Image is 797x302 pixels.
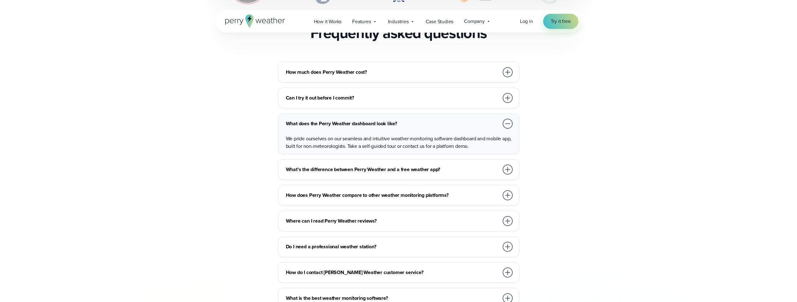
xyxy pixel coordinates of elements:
[286,191,499,199] h3: How does Perry Weather compare to other weather monitoring platforms?
[520,18,533,25] a: Log in
[420,15,459,28] a: Case Studies
[352,18,371,25] span: Features
[286,68,499,76] h3: How much does Perry Weather cost?
[286,120,499,127] h3: What does the Perry Weather dashboard look like?
[286,166,499,173] h3: What’s the difference between Perry Weather and a free weather app?
[308,15,347,28] a: How it Works
[286,135,514,150] p: We pride ourselves on our seamless and intuitive weather monitoring software dashboard and mobile...
[286,94,499,102] h3: Can I try it out before I commit?
[426,18,454,25] span: Case Studies
[543,14,578,29] a: Try it free
[388,18,409,25] span: Industries
[551,18,571,25] span: Try it free
[286,243,499,251] h3: Do I need a professional weather station?
[286,294,499,302] h3: What is the best weather monitoring software?
[314,18,342,25] span: How it Works
[286,269,499,276] h3: How do I contact [PERSON_NAME] Weather customer service?
[310,24,487,42] h2: Frequently asked questions
[464,18,485,25] span: Company
[286,217,499,225] h3: Where can I read Perry Weather reviews?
